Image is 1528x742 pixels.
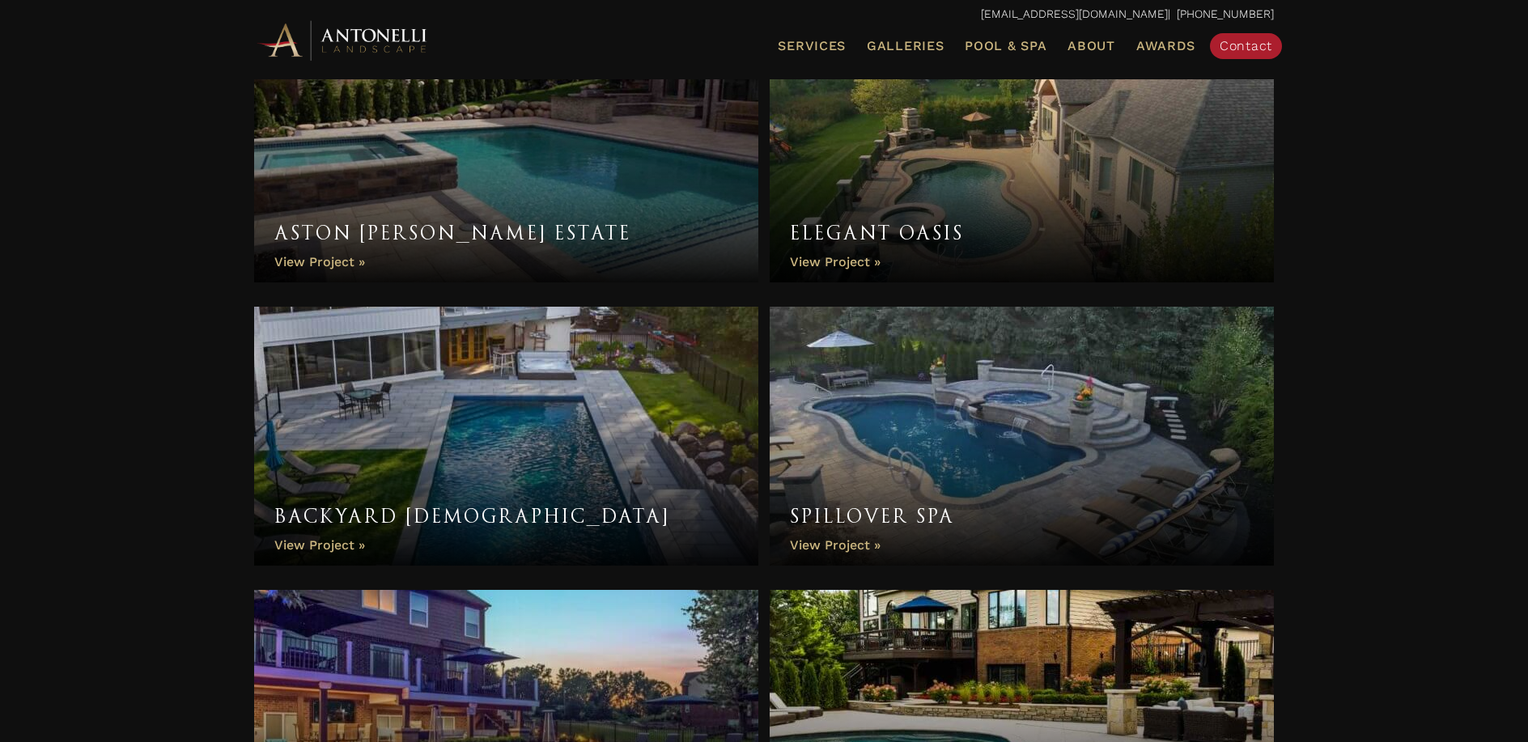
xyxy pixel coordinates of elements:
[860,36,950,57] a: Galleries
[867,38,944,53] span: Galleries
[1136,38,1195,53] span: Awards
[1067,40,1115,53] span: About
[965,38,1046,53] span: Pool & Spa
[1220,38,1272,53] span: Contact
[778,40,846,53] span: Services
[958,36,1053,57] a: Pool & Spa
[771,36,852,57] a: Services
[1210,33,1282,59] a: Contact
[254,18,432,62] img: Antonelli Horizontal Logo
[1130,36,1202,57] a: Awards
[981,7,1168,20] a: [EMAIL_ADDRESS][DOMAIN_NAME]
[254,4,1274,25] p: | [PHONE_NUMBER]
[1061,36,1122,57] a: About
